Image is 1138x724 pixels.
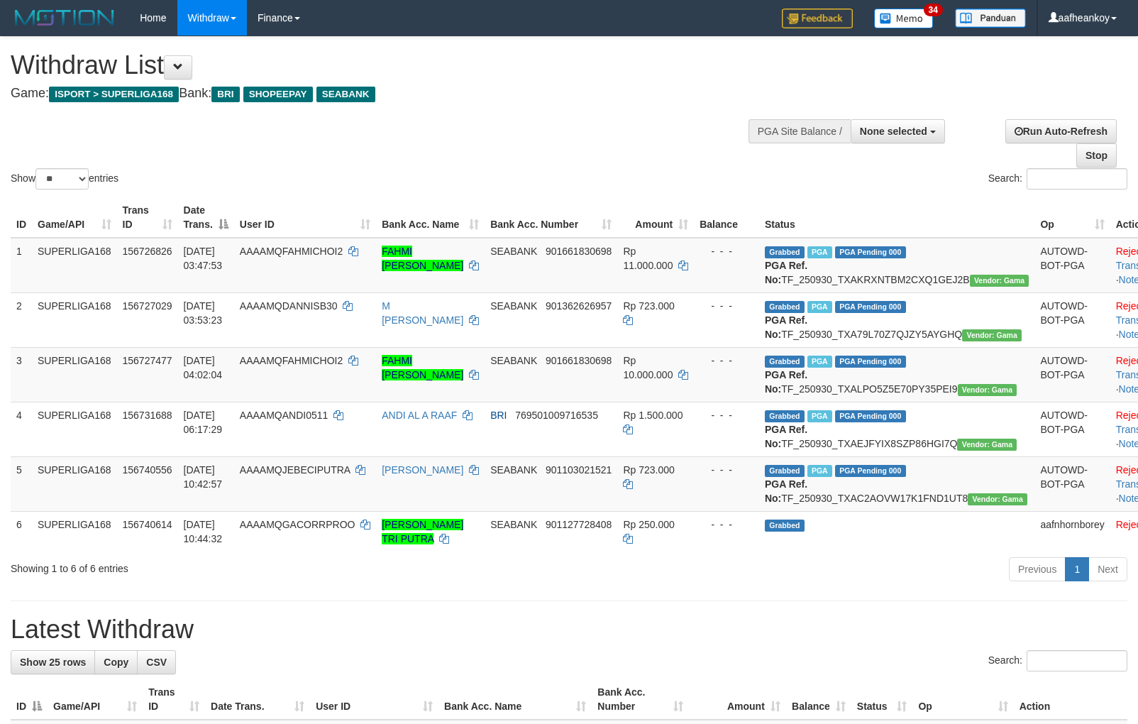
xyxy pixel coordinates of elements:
span: ISPORT > SUPERLIGA168 [49,87,179,102]
th: Status: activate to sort column ascending [851,679,913,720]
span: AAAAMQANDI0511 [240,410,328,421]
div: - - - [700,517,753,532]
a: M [PERSON_NAME] [382,300,463,326]
th: Bank Acc. Name: activate to sort column ascending [438,679,592,720]
span: Rp 723.000 [623,300,674,312]
td: AUTOWD-BOT-PGA [1034,238,1110,293]
th: Op: activate to sort column ascending [1034,197,1110,238]
span: Marked by aafheankoy [807,465,832,477]
td: 5 [11,456,32,511]
a: FAHMI [PERSON_NAME] [382,246,463,271]
td: 4 [11,402,32,456]
span: Grabbed [765,246,805,258]
span: Vendor URL: https://trx31.1velocity.biz [962,329,1022,341]
span: [DATE] 06:17:29 [184,410,223,435]
div: - - - [700,463,753,477]
span: Marked by aafandaneth [807,246,832,258]
td: SUPERLIGA168 [32,292,117,347]
button: None selected [851,119,945,143]
span: Rp 10.000.000 [623,355,673,380]
th: Amount: activate to sort column ascending [617,197,694,238]
span: [DATE] 10:44:32 [184,519,223,544]
b: PGA Ref. No: [765,424,807,449]
span: 156726826 [123,246,172,257]
th: User ID: activate to sort column ascending [234,197,376,238]
td: SUPERLIGA168 [32,402,117,456]
span: AAAAMQGACORRPROO [240,519,355,530]
h4: Game: Bank: [11,87,744,101]
div: - - - [700,244,753,258]
span: BRI [490,410,507,421]
span: 156740556 [123,464,172,476]
span: Copy 901362626957 to clipboard [546,300,612,312]
th: ID: activate to sort column descending [11,679,48,720]
b: PGA Ref. No: [765,369,807,395]
span: 156740614 [123,519,172,530]
img: panduan.png [955,9,1026,28]
span: SEABANK [316,87,375,102]
th: Trans ID: activate to sort column ascending [143,679,205,720]
span: Vendor URL: https://trx31.1velocity.biz [970,275,1029,287]
a: [PERSON_NAME] TRI PUTRA [382,519,463,544]
th: Status [759,197,1034,238]
span: Vendor URL: https://trx31.1velocity.biz [957,439,1017,451]
span: Copy [104,657,128,668]
span: Grabbed [765,301,805,313]
a: CSV [137,650,176,674]
th: Amount: activate to sort column ascending [689,679,786,720]
span: Rp 1.500.000 [623,410,683,421]
td: SUPERLIGA168 [32,456,117,511]
label: Show entries [11,168,118,190]
th: Trans ID: activate to sort column ascending [117,197,178,238]
td: AUTOWD-BOT-PGA [1034,456,1110,511]
td: SUPERLIGA168 [32,347,117,402]
th: Balance: activate to sort column ascending [786,679,851,720]
td: 2 [11,292,32,347]
span: PGA Pending [835,301,906,313]
span: Vendor URL: https://trx31.1velocity.biz [968,493,1027,505]
span: PGA Pending [835,246,906,258]
div: - - - [700,408,753,422]
th: Balance [694,197,759,238]
div: Showing 1 to 6 of 6 entries [11,556,463,576]
th: Bank Acc. Number: activate to sort column ascending [485,197,617,238]
span: PGA Pending [835,465,906,477]
span: Grabbed [765,410,805,422]
th: Date Trans.: activate to sort column descending [178,197,234,238]
span: PGA Pending [835,410,906,422]
td: 3 [11,347,32,402]
span: Grabbed [765,356,805,368]
span: [DATE] 03:47:53 [184,246,223,271]
span: CSV [146,657,167,668]
span: SEABANK [490,355,537,366]
span: Copy 901127728408 to clipboard [546,519,612,530]
img: Feedback.jpg [782,9,853,28]
span: Marked by aafandaneth [807,301,832,313]
span: 156731688 [123,410,172,421]
span: SEABANK [490,300,537,312]
span: [DATE] 04:02:04 [184,355,223,380]
span: Marked by aafromsomean [807,410,832,422]
span: None selected [860,126,927,137]
span: [DATE] 10:42:57 [184,464,223,490]
th: Date Trans.: activate to sort column ascending [205,679,310,720]
span: 156727477 [123,355,172,366]
th: Game/API: activate to sort column ascending [48,679,143,720]
span: SEABANK [490,246,537,257]
th: User ID: activate to sort column ascending [310,679,438,720]
a: Next [1088,557,1127,581]
a: [PERSON_NAME] [382,464,463,476]
a: Previous [1009,557,1066,581]
img: MOTION_logo.png [11,7,118,28]
span: BRI [211,87,239,102]
span: Copy 901661830698 to clipboard [546,246,612,257]
td: AUTOWD-BOT-PGA [1034,347,1110,402]
td: TF_250930_TXAC2AOVW17K1FND1UT8 [759,456,1034,511]
div: - - - [700,299,753,313]
a: Run Auto-Refresh [1005,119,1117,143]
span: Copy 901103021521 to clipboard [546,464,612,476]
td: aafnhornborey [1034,511,1110,552]
div: PGA Site Balance / [748,119,851,143]
span: Copy 769501009716535 to clipboard [515,410,598,421]
span: Rp 11.000.000 [623,246,673,271]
